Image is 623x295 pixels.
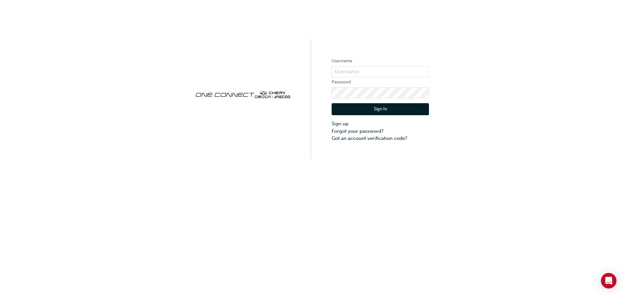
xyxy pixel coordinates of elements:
button: Sign In [332,103,429,116]
label: Username [332,57,429,65]
a: Sign up [332,120,429,128]
input: Username [332,66,429,77]
img: oneconnect [194,86,291,103]
a: Got an account verification code? [332,135,429,142]
div: Open Intercom Messenger [601,273,617,289]
a: Forgot your password? [332,128,429,135]
label: Password [332,78,429,86]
